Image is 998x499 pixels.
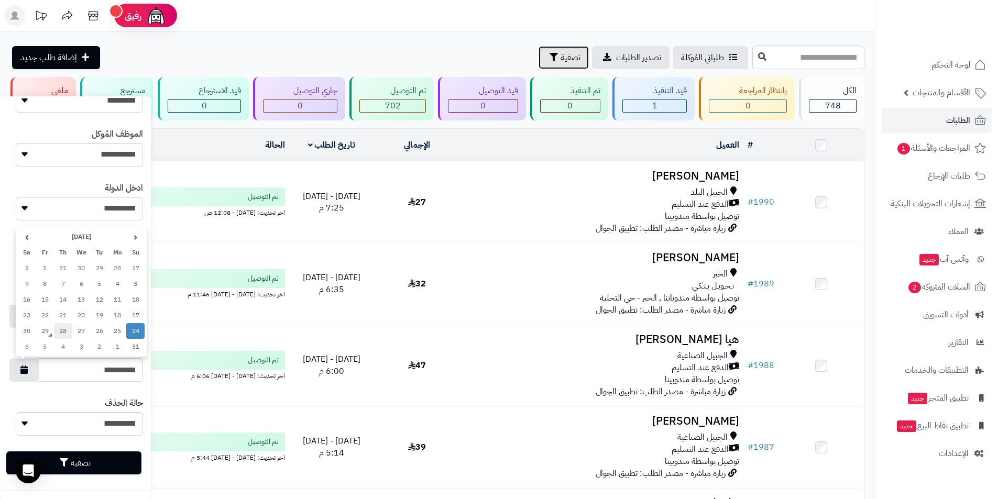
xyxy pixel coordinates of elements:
[905,363,969,378] span: التطبيقات والخدمات
[436,77,528,120] a: قيد التوصيل 0
[748,359,774,372] a: #1988
[126,276,145,292] td: 3
[541,100,600,112] div: 0
[54,245,72,260] th: Th
[748,441,774,453] a: #1987
[464,170,739,182] h3: [PERSON_NAME]
[126,323,145,339] td: 24
[596,222,726,235] span: زيارة مباشرة - مصدر الطلب: تطبيق الجوال
[202,99,207,112] span: 0
[90,260,108,276] td: 29
[948,224,969,239] span: العملاء
[248,437,279,447] span: تم التوصيل
[677,431,728,443] span: الجبيل الصناعية
[567,99,573,112] span: 0
[882,247,992,272] a: وآتس آبجديد
[72,245,91,260] th: We
[896,141,970,156] span: المراجعات والأسئلة
[36,276,54,292] td: 8
[36,229,127,245] th: [DATE]
[54,276,72,292] td: 7
[72,323,91,339] td: 27
[652,99,657,112] span: 1
[408,196,426,208] span: 27
[919,254,939,265] span: جديد
[36,323,54,339] td: 29
[923,307,969,322] span: أدوات التسويق
[596,304,726,316] span: زيارة مباشرة - مصدر الطلب: تطبيق الجوال
[156,77,251,120] a: قيد الاسترجاع 0
[108,292,127,307] td: 11
[248,273,279,284] span: تم التوصيل
[90,292,108,307] td: 12
[622,85,687,97] div: قيد التنفيذ
[72,339,91,354] td: 3
[672,198,729,210] span: الدفع عند التسليم
[265,139,285,151] a: الحالة
[825,99,841,112] span: 748
[713,268,728,280] span: الخبر
[882,385,992,411] a: تطبيق المتجرجديد
[126,307,145,323] td: 17
[408,441,426,453] span: 39
[561,51,580,64] span: تصفية
[882,330,992,355] a: التقارير
[18,339,36,354] td: 6
[303,353,360,378] span: [DATE] - [DATE] 6:00 م
[126,339,145,354] td: 31
[665,373,739,386] span: توصيل بواسطة مندوبينا
[298,99,303,112] span: 0
[72,292,91,307] td: 13
[464,415,739,427] h3: [PERSON_NAME]
[896,418,969,433] span: تطبيق نقاط البيع
[251,77,348,120] a: جاري التوصيل 0
[36,339,54,354] td: 5
[697,77,797,120] a: بانتظار المراجعة 0
[54,260,72,276] td: 31
[928,169,970,183] span: طلبات الإرجاع
[448,85,518,97] div: قيد التوصيل
[126,245,145,260] th: Su
[592,46,670,69] a: تصدير الطلبات
[168,85,241,97] div: قيد الاسترجاع
[464,334,739,346] h3: هيا [PERSON_NAME]
[913,85,970,100] span: الأقسام والمنتجات
[125,9,141,22] span: رفيق
[54,307,72,323] td: 21
[168,100,240,112] div: 0
[891,196,970,211] span: إشعارات التحويلات البنكية
[809,85,857,97] div: الكل
[108,323,127,339] td: 25
[20,51,77,64] span: إضافة طلب جديد
[677,350,728,362] span: الجبيل الصناعية
[90,307,108,323] td: 19
[36,260,54,276] td: 1
[18,229,36,245] th: ›
[748,278,774,290] a: #1989
[596,467,726,480] span: زيارة مباشرة - مصدر الطلب: تطبيق الجوال
[72,307,91,323] td: 20
[882,52,992,77] a: لوحة التحكم
[359,85,426,97] div: تم التوصيل
[18,323,36,339] td: 30
[897,420,916,432] span: جديد
[672,362,729,374] span: الدفع عند التسليم
[616,51,661,64] span: تصدير الطلبات
[360,100,425,112] div: 702
[90,85,146,97] div: مسترجع
[36,307,54,323] td: 22
[907,280,970,294] span: السلات المتروكة
[108,276,127,292] td: 4
[692,280,734,292] span: تـحـويـل بـنـكـي
[882,274,992,300] a: السلات المتروكة2
[408,359,426,372] span: 47
[665,210,739,223] span: توصيل بواسطة مندوبينا
[673,46,748,69] a: طلباتي المُوكلة
[690,186,728,198] span: الجبيل البلد
[681,51,724,64] span: طلباتي المُوكلة
[126,260,145,276] td: 27
[28,5,54,29] a: تحديثات المنصة
[408,278,426,290] span: 32
[248,355,279,365] span: تم التوصيل
[6,451,141,474] button: تصفية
